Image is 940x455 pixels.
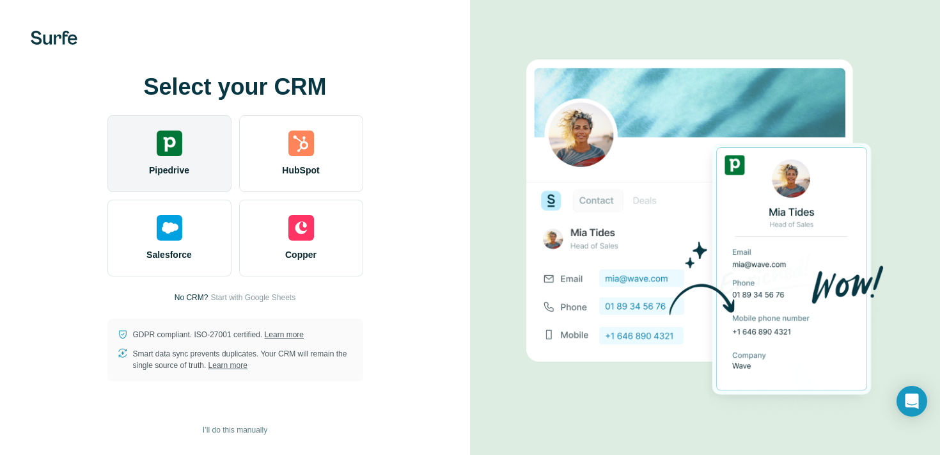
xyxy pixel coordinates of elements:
span: I’ll do this manually [203,424,267,436]
img: hubspot's logo [288,131,314,156]
img: copper's logo [288,215,314,241]
button: Start with Google Sheets [210,292,295,303]
img: pipedrive's logo [157,131,182,156]
p: Smart data sync prevents duplicates. Your CRM will remain the single source of truth. [133,348,353,371]
a: Learn more [208,361,247,370]
h1: Select your CRM [107,74,363,100]
span: Salesforce [146,248,192,261]
p: No CRM? [175,292,208,303]
span: Pipedrive [149,164,189,177]
img: Surfe's logo [31,31,77,45]
p: GDPR compliant. ISO-27001 certified. [133,329,304,340]
a: Learn more [265,330,304,339]
button: I’ll do this manually [194,420,276,440]
div: Open Intercom Messenger [897,386,927,417]
span: Copper [285,248,317,261]
img: salesforce's logo [157,215,182,241]
span: HubSpot [282,164,319,177]
img: PIPEDRIVE image [526,38,884,418]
